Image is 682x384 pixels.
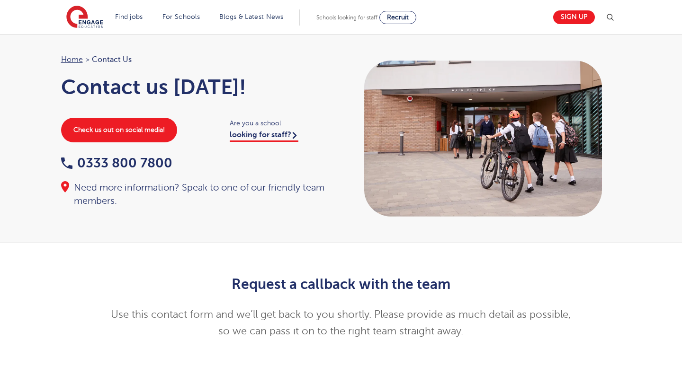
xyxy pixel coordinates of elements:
[61,181,332,208] div: Need more information? Speak to one of our friendly team members.
[61,53,332,66] nav: breadcrumb
[111,309,571,337] span: Use this contact form and we’ll get back to you shortly. Please provide as much detail as possibl...
[316,14,377,21] span: Schools looking for staff
[66,6,103,29] img: Engage Education
[61,75,332,99] h1: Contact us [DATE]!
[553,10,595,24] a: Sign up
[162,13,200,20] a: For Schools
[92,53,132,66] span: Contact Us
[230,131,298,142] a: looking for staff?
[61,55,83,64] a: Home
[109,276,574,292] h2: Request a callback with the team
[219,13,284,20] a: Blogs & Latest News
[61,118,177,142] a: Check us out on social media!
[85,55,90,64] span: >
[387,14,409,21] span: Recruit
[379,11,416,24] a: Recruit
[115,13,143,20] a: Find jobs
[61,156,172,170] a: 0333 800 7800
[230,118,332,129] span: Are you a school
